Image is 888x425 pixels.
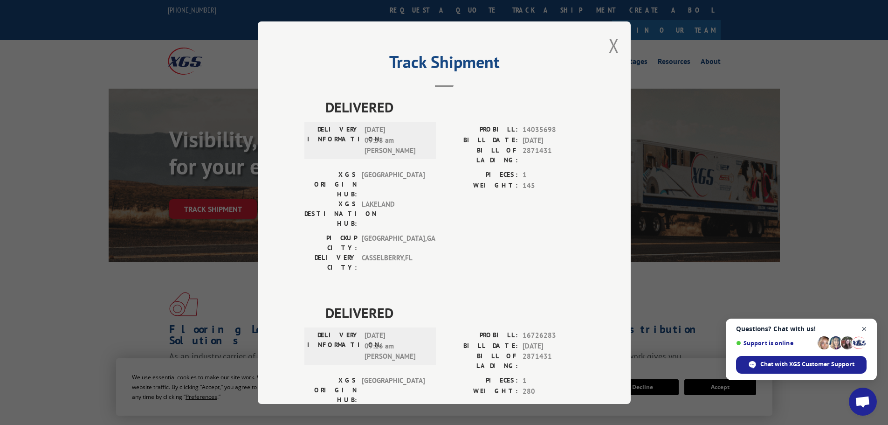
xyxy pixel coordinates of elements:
label: XGS DESTINATION HUB: [304,199,357,229]
span: Support is online [736,340,814,347]
label: BILL DATE: [444,341,518,351]
label: PIECES: [444,376,518,386]
label: XGS ORIGIN HUB: [304,170,357,199]
span: 1 [523,376,584,386]
label: BILL DATE: [444,135,518,146]
label: DELIVERY INFORMATION: [307,125,360,156]
span: DELIVERED [325,97,584,118]
label: PROBILL: [444,330,518,341]
span: DELIVERED [325,302,584,323]
label: BILL OF LADING: [444,146,518,165]
div: Chat with XGS Customer Support [736,356,867,374]
span: 2871431 [523,146,584,165]
label: XGS ORIGIN HUB: [304,376,357,405]
span: Questions? Chat with us! [736,325,867,333]
span: 2871431 [523,351,584,371]
span: [GEOGRAPHIC_DATA] [362,170,425,199]
span: 145 [523,180,584,191]
span: 14035698 [523,125,584,135]
span: 1 [523,170,584,181]
label: DELIVERY CITY: [304,253,357,272]
span: [GEOGRAPHIC_DATA] , GA [362,233,425,253]
span: [DATE] [523,341,584,351]
span: [GEOGRAPHIC_DATA] [362,376,425,405]
span: 16726283 [523,330,584,341]
label: PICKUP CITY: [304,233,357,253]
span: LAKELAND [362,199,425,229]
label: BILL OF LADING: [444,351,518,371]
label: WEIGHT: [444,386,518,397]
span: Close chat [859,323,870,335]
div: Open chat [849,388,877,416]
span: CASSELBERRY , FL [362,253,425,272]
span: 280 [523,386,584,397]
span: [DATE] 09:16 am [PERSON_NAME] [365,330,427,362]
h2: Track Shipment [304,56,584,73]
label: PROBILL: [444,125,518,135]
label: PIECES: [444,170,518,181]
button: Close modal [609,33,619,58]
label: WEIGHT: [444,180,518,191]
span: [DATE] 09:58 am [PERSON_NAME] [365,125,427,156]
label: DELIVERY INFORMATION: [307,330,360,362]
span: Chat with XGS Customer Support [760,360,854,369]
span: [DATE] [523,135,584,146]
